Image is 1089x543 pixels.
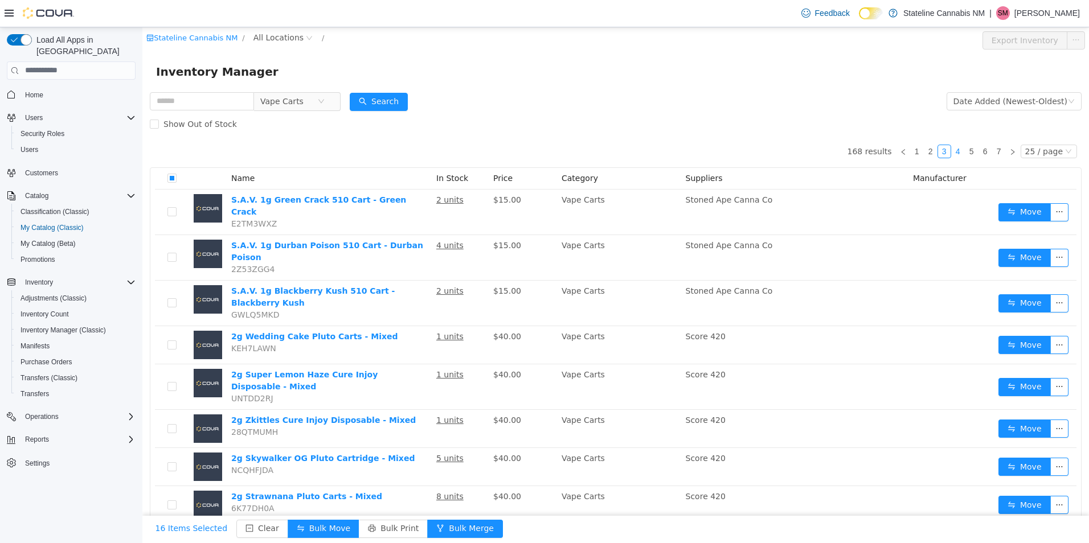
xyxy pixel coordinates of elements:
[768,118,781,130] a: 1
[11,354,140,370] button: Purchase Orders
[543,388,583,397] span: Score 420
[782,118,795,130] a: 2
[11,386,140,402] button: Transfers
[89,305,256,314] a: 2g Wedding Cake Pluto Carts - Mixed
[543,168,631,177] span: Stoned Ape Canna Co
[856,221,908,240] button: icon: swapMove
[21,255,55,264] span: Promotions
[415,459,539,497] td: Vape Carts
[815,7,850,19] span: Feedback
[21,88,136,102] span: Home
[25,168,58,178] span: Customers
[781,117,795,131] li: 2
[850,118,863,130] a: 7
[25,113,43,122] span: Users
[14,35,143,54] span: Inventory Manager
[856,308,908,327] button: icon: swapMove
[908,176,926,194] button: icon: ellipsis
[836,117,850,131] li: 6
[294,259,321,268] u: 2 units
[21,166,63,180] a: Customers
[51,212,80,241] img: S.A.V. 1g Durban Poison 510 Cart - Durban Poison placeholder
[21,389,49,398] span: Transfers
[21,111,47,125] button: Users
[294,168,321,177] u: 2 units
[294,343,321,352] u: 1 units
[908,468,926,487] button: icon: ellipsis
[796,118,808,130] a: 3
[419,146,456,155] span: Category
[856,430,908,449] button: icon: swapMove
[94,492,146,511] button: icon: minus-squareClear
[1014,6,1080,20] p: [PERSON_NAME]
[2,188,140,204] button: Catalog
[89,476,132,486] span: 6K77DH0A
[25,278,53,287] span: Inventory
[856,351,908,369] button: icon: swapMove
[16,323,136,337] span: Inventory Manager (Classic)
[207,65,265,84] button: icon: searchSearch
[809,118,822,130] a: 4
[4,7,11,14] i: icon: shop
[51,463,80,492] img: 2g Strawnana Pluto Carts - Mixed placeholder
[2,274,140,290] button: Inventory
[51,342,80,370] img: 2g Super Lemon Haze Cure Injoy Disposable - Mixed placeholder
[21,189,136,203] span: Catalog
[89,259,252,280] a: S.A.V. 1g Blackberry Kush 510 Cart - Blackberry Kush
[21,275,58,289] button: Inventory
[216,492,285,511] button: icon: printerBulk Print
[2,454,140,471] button: Settings
[16,221,88,235] a: My Catalog (Classic)
[543,146,580,155] span: Suppliers
[25,459,50,468] span: Settings
[867,121,874,128] i: icon: right
[89,283,137,292] span: GWLQ5MKD
[16,371,82,385] a: Transfers (Classic)
[16,143,43,157] a: Users
[351,259,379,268] span: $15.00
[89,168,264,189] a: S.A.V. 1g Green Crack 510 Cart - Green Crack
[11,204,140,220] button: Classification (Classic)
[996,6,1010,20] div: Samuel Munoz
[16,323,110,337] a: Inventory Manager (Classic)
[16,339,54,353] a: Manifests
[100,6,102,15] span: /
[32,34,136,57] span: Load All Apps in [GEOGRAPHIC_DATA]
[11,220,140,236] button: My Catalog (Classic)
[16,237,80,250] a: My Catalog (Beta)
[111,4,161,17] span: All Locations
[856,176,908,194] button: icon: swapMove
[811,65,925,83] div: Date Added (Newest-Oldest)
[21,88,48,102] a: Home
[998,6,1008,20] span: SM
[351,305,379,314] span: $40.00
[16,205,94,219] a: Classification (Classic)
[837,118,849,130] a: 6
[21,342,50,351] span: Manifests
[809,117,822,131] li: 4
[16,291,91,305] a: Adjustments (Classic)
[2,431,140,447] button: Reports
[903,6,985,20] p: Stateline Cannabis NM
[21,223,84,232] span: My Catalog (Classic)
[118,65,161,83] span: Vape Carts
[17,92,99,101] span: Show Out of Stock
[771,146,824,155] span: Manufacturer
[11,306,140,322] button: Inventory Count
[16,221,136,235] span: My Catalog (Classic)
[89,213,281,235] a: S.A.V. 1g Durban Poison 510 Cart - Durban Poison
[923,121,930,129] i: icon: down
[89,146,112,155] span: Name
[11,126,140,142] button: Security Roles
[2,164,140,181] button: Customers
[16,339,136,353] span: Manifests
[16,253,136,266] span: Promotions
[840,4,925,22] button: Export Inventory
[16,387,54,401] a: Transfers
[351,146,370,155] span: Price
[21,239,76,248] span: My Catalog (Beta)
[25,191,48,200] span: Catalog
[16,307,136,321] span: Inventory Count
[7,82,136,501] nav: Complex example
[351,388,379,397] span: $40.00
